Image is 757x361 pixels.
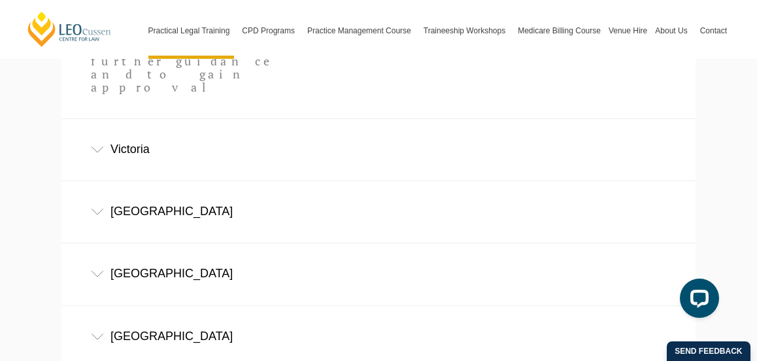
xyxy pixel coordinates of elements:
div: [GEOGRAPHIC_DATA] [61,243,696,304]
a: Venue Hire [605,3,651,59]
a: Traineeship Workshops [420,3,514,59]
a: Medicare Billing Course [514,3,605,59]
a: About Us [651,3,696,59]
div: Victoria [61,119,696,180]
a: [PERSON_NAME] Centre for Law [26,10,113,48]
a: CPD Programs [238,3,303,59]
p: Visit your State's admitting authority for further guidance and to gain approval [91,16,319,94]
a: Contact [696,3,731,59]
a: Practice Management Course [303,3,420,59]
a: Practical Legal Training [144,3,239,59]
iframe: LiveChat chat widget [669,273,724,328]
div: [GEOGRAPHIC_DATA] [61,181,696,242]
